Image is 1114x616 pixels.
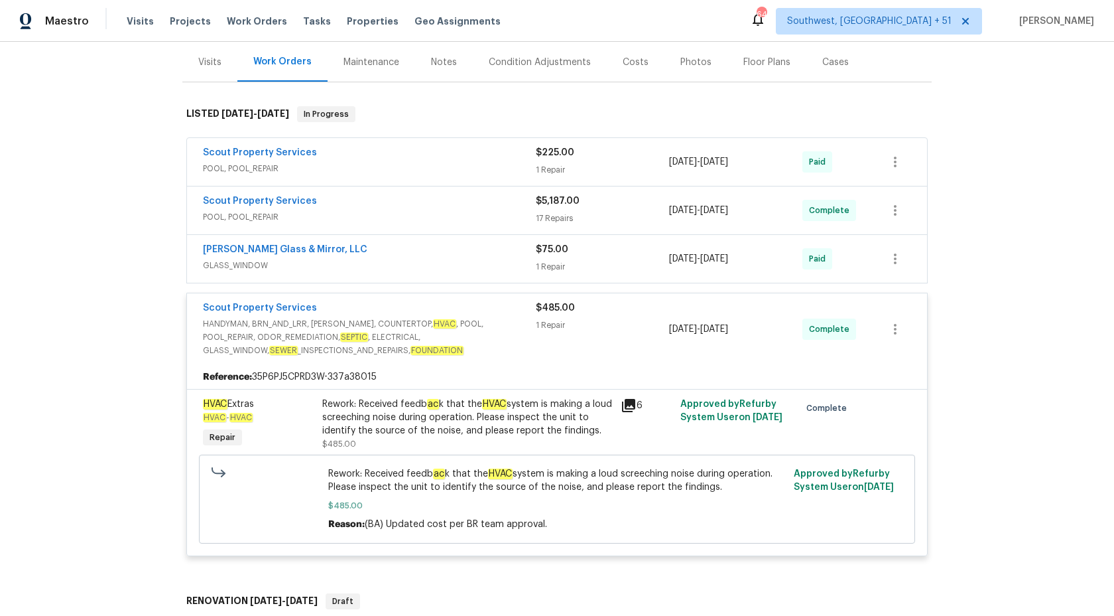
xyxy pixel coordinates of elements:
[298,108,354,121] span: In Progress
[623,56,649,69] div: Costs
[186,106,289,122] h6: LISTED
[809,204,855,217] span: Complete
[536,245,568,254] span: $75.00
[536,260,669,273] div: 1 Repair
[198,56,221,69] div: Visits
[431,56,457,69] div: Notes
[203,162,536,175] span: POOL, POOL_REPAIR
[203,210,536,224] span: POOL, POOL_REPAIR
[250,596,318,605] span: -
[700,157,728,167] span: [DATE]
[203,317,536,357] span: HANDYMAN, BRN_AND_LRR, [PERSON_NAME], COUNTERTOP, , POOL, POOL_REPAIR, ODOR_REMEDIATION, , ELECTR...
[864,483,894,492] span: [DATE]
[809,323,855,336] span: Complete
[433,319,456,329] em: HVAC
[204,431,241,444] span: Repair
[753,413,782,422] span: [DATE]
[669,206,697,215] span: [DATE]
[322,398,613,437] div: Rework: Received feedb k that the system is making a loud screeching noise during operation. Plea...
[757,8,766,21] div: 641
[269,346,298,355] em: SEWER
[536,196,580,206] span: $5,187.00
[303,17,331,26] span: Tasks
[328,499,786,512] span: $485.00
[203,370,252,384] b: Reference:
[794,469,894,492] span: Approved by Refurby System User on
[700,325,728,334] span: [DATE]
[621,398,672,414] div: 6
[1014,15,1094,28] span: [PERSON_NAME]
[347,15,399,28] span: Properties
[809,155,831,169] span: Paid
[427,399,439,410] em: ac
[203,245,367,254] a: [PERSON_NAME] Glass & Mirror, LLC
[203,196,317,206] a: Scout Property Services
[809,252,831,266] span: Paid
[536,163,669,177] div: 1 Repair
[743,56,790,69] div: Floor Plans
[328,467,786,494] span: Rework: Received feedb k that the system is making a loud screeching noise during operation. Plea...
[203,148,317,157] a: Scout Property Services
[669,325,697,334] span: [DATE]
[365,520,547,529] span: (BA) Updated cost per BR team approval.
[700,206,728,215] span: [DATE]
[806,402,852,415] span: Complete
[680,400,782,422] span: Approved by Refurby System User on
[203,414,253,422] span: -
[536,212,669,225] div: 17 Repairs
[229,413,253,422] em: HVAC
[186,593,318,609] h6: RENOVATION
[410,346,464,355] em: FOUNDATION
[700,254,728,264] span: [DATE]
[669,323,728,336] span: -
[489,56,591,69] div: Condition Adjustments
[328,520,365,529] span: Reason:
[327,595,359,608] span: Draft
[253,55,312,68] div: Work Orders
[343,56,399,69] div: Maintenance
[669,252,728,266] span: -
[482,399,507,410] em: HVAC
[488,469,513,479] em: HVAC
[203,399,254,410] span: Extras
[536,319,669,332] div: 1 Repair
[221,109,253,118] span: [DATE]
[680,56,712,69] div: Photos
[669,157,697,167] span: [DATE]
[669,254,697,264] span: [DATE]
[203,413,226,422] em: HVAC
[340,333,368,342] em: SEPTIC
[221,109,289,118] span: -
[414,15,501,28] span: Geo Assignments
[187,365,927,389] div: 35P6PJ5CPRD3W-337a38015
[182,93,932,135] div: LISTED [DATE]-[DATE]In Progress
[822,56,849,69] div: Cases
[203,259,536,272] span: GLASS_WINDOW
[669,204,728,217] span: -
[45,15,89,28] span: Maestro
[250,596,282,605] span: [DATE]
[203,399,227,410] em: HVAC
[203,303,317,313] a: Scout Property Services
[322,440,356,448] span: $485.00
[536,148,574,157] span: $225.00
[787,15,952,28] span: Southwest, [GEOGRAPHIC_DATA] + 51
[669,155,728,169] span: -
[127,15,154,28] span: Visits
[170,15,211,28] span: Projects
[536,303,575,313] span: $485.00
[227,15,287,28] span: Work Orders
[286,596,318,605] span: [DATE]
[433,469,445,479] em: ac
[257,109,289,118] span: [DATE]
